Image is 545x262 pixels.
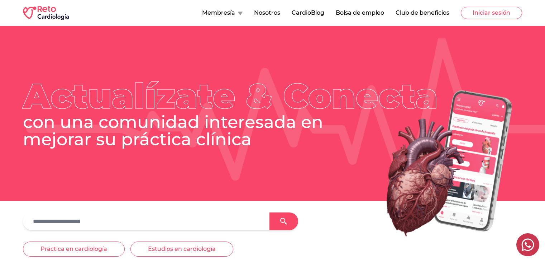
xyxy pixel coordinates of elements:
button: Iniciar sesión [461,7,522,19]
img: RETO Cardio Logo [23,6,69,20]
button: Práctica en cardiología [23,242,125,257]
button: Bolsa de empleo [336,9,384,17]
button: Membresía [202,9,243,17]
button: Estudios en cardiología [130,242,233,257]
button: Nosotros [254,9,280,17]
button: CardioBlog [292,9,324,17]
img: Heart [352,82,522,245]
button: Club de beneficios [396,9,449,17]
